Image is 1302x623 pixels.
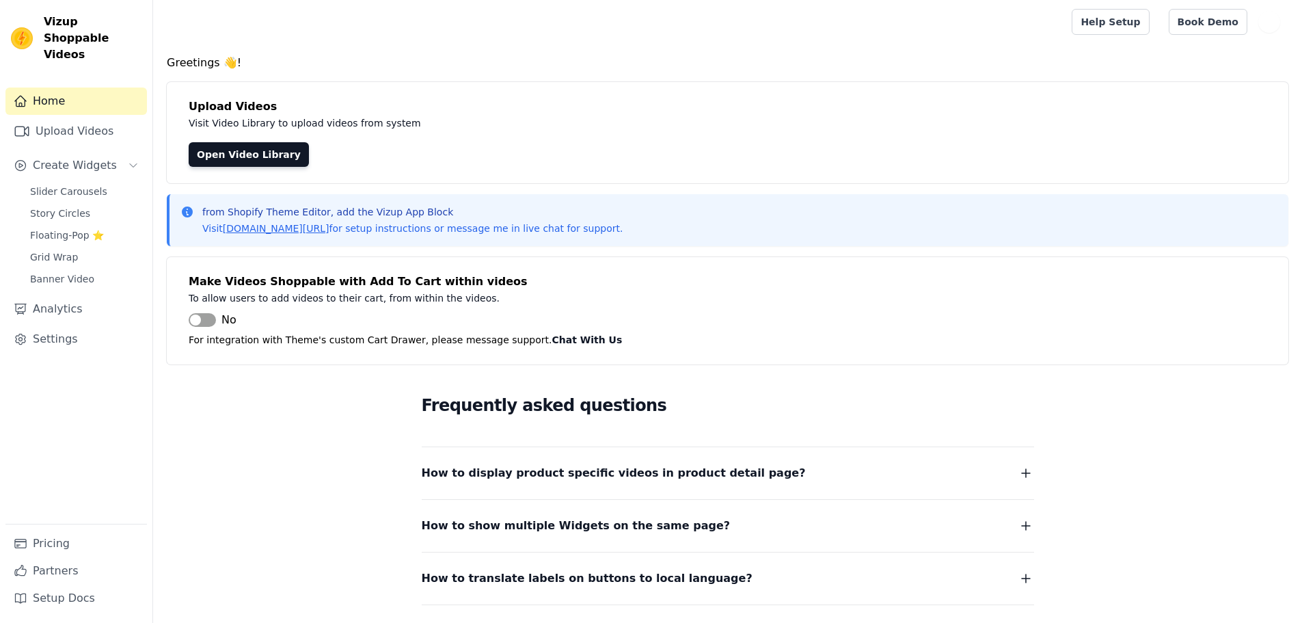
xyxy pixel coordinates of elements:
a: Settings [5,326,147,353]
a: Banner Video [22,269,147,289]
a: Pricing [5,530,147,557]
span: Grid Wrap [30,250,78,264]
a: Analytics [5,295,147,323]
button: How to display product specific videos in product detail page? [422,464,1034,483]
a: Book Demo [1169,9,1247,35]
span: Create Widgets [33,157,117,174]
a: [DOMAIN_NAME][URL] [223,223,329,234]
h2: Frequently asked questions [422,392,1034,419]
button: No [189,312,236,328]
a: Upload Videos [5,118,147,145]
span: How to display product specific videos in product detail page? [422,464,806,483]
img: Vizup [11,27,33,49]
span: Story Circles [30,207,90,220]
span: Floating-Pop ⭐ [30,228,104,242]
button: Create Widgets [5,152,147,179]
p: For integration with Theme's custom Cart Drawer, please message support. [189,332,1266,348]
h4: Upload Videos [189,98,1266,115]
a: Slider Carousels [22,182,147,201]
span: Vizup Shoppable Videos [44,14,141,63]
a: Help Setup [1072,9,1149,35]
span: No [221,312,236,328]
a: Open Video Library [189,142,309,167]
span: How to show multiple Widgets on the same page? [422,516,731,535]
a: Partners [5,557,147,585]
a: Setup Docs [5,585,147,612]
button: How to translate labels on buttons to local language? [422,569,1034,588]
p: To allow users to add videos to their cart, from within the videos. [189,290,801,306]
a: Floating-Pop ⭐ [22,226,147,245]
a: Story Circles [22,204,147,223]
button: How to show multiple Widgets on the same page? [422,516,1034,535]
a: Home [5,88,147,115]
h4: Make Videos Shoppable with Add To Cart within videos [189,274,1266,290]
h4: Greetings 👋! [167,55,1288,71]
a: Grid Wrap [22,248,147,267]
p: Visit Video Library to upload videos from system [189,115,801,131]
span: How to translate labels on buttons to local language? [422,569,752,588]
button: Chat With Us [552,332,623,348]
p: Visit for setup instructions or message me in live chat for support. [202,222,623,235]
span: Slider Carousels [30,185,107,198]
p: from Shopify Theme Editor, add the Vizup App Block [202,205,623,219]
span: Banner Video [30,272,94,286]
